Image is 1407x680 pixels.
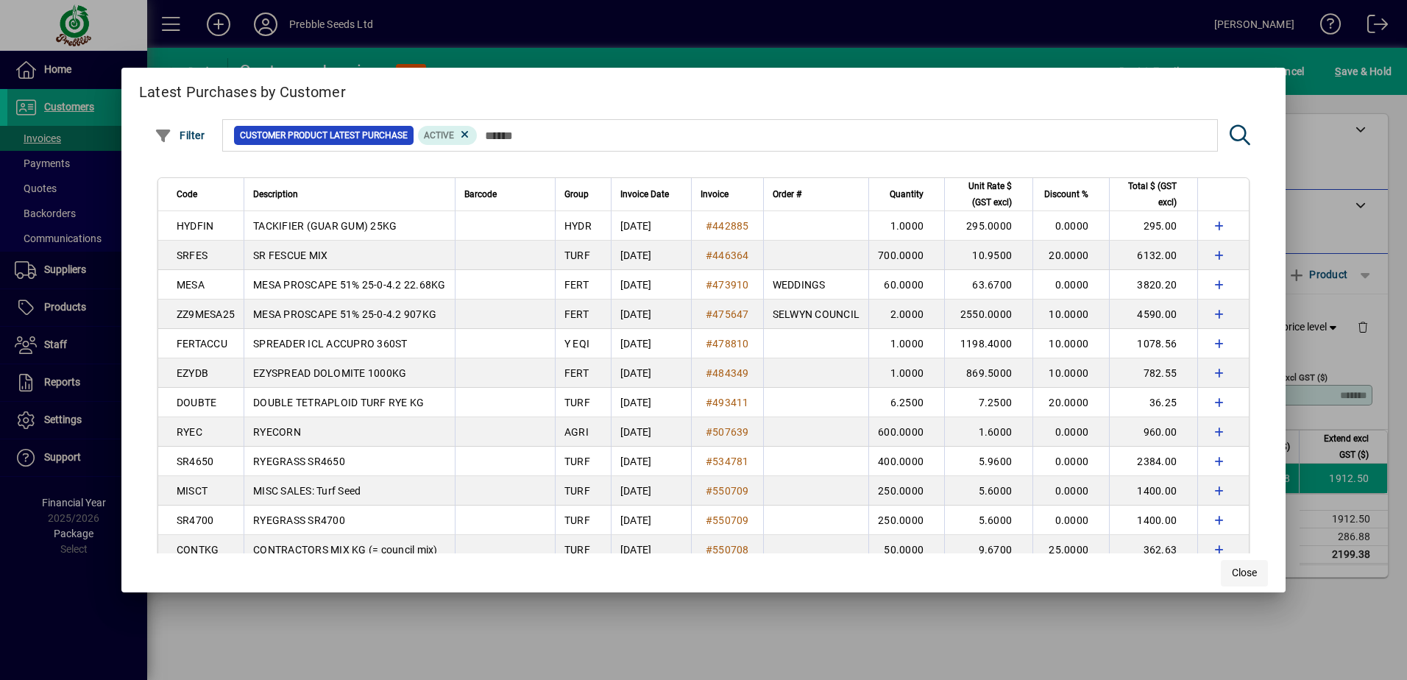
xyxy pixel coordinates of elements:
td: [DATE] [611,241,691,270]
td: [DATE] [611,535,691,564]
td: 6132.00 [1109,241,1197,270]
span: SPREADER ICL ACCUPRO 360ST [253,338,408,350]
td: 5.9600 [944,447,1032,476]
span: MESA [177,279,205,291]
span: 446364 [712,249,749,261]
td: 1400.00 [1109,506,1197,535]
div: Group [564,186,602,202]
span: Code [177,186,197,202]
span: 507639 [712,426,749,438]
a: #550708 [701,542,754,558]
span: ZZ9MESA25 [177,308,235,320]
td: [DATE] [611,506,691,535]
td: [DATE] [611,270,691,300]
td: 250.0000 [868,506,944,535]
span: FERT [564,308,589,320]
span: SR4650 [177,456,214,467]
div: Invoice Date [620,186,682,202]
td: 1198.4000 [944,329,1032,358]
span: # [706,220,712,232]
td: 6.2500 [868,388,944,417]
a: #478810 [701,336,754,352]
span: MISC SALES: Turf Seed [253,485,361,497]
a: #507639 [701,424,754,440]
span: Discount % [1044,186,1088,202]
span: Quantity [890,186,924,202]
td: 0.0000 [1032,417,1109,447]
td: [DATE] [611,476,691,506]
td: 600.0000 [868,417,944,447]
span: TURF [564,514,590,526]
td: 20.0000 [1032,388,1109,417]
span: RYEC [177,426,202,438]
a: #442885 [701,218,754,234]
td: 2.0000 [868,300,944,329]
span: MISCT [177,485,208,497]
span: CONTRACTORS MIX KG (= council mix) [253,544,438,556]
td: 0.0000 [1032,447,1109,476]
td: 20.0000 [1032,241,1109,270]
span: # [706,249,712,261]
span: SR4700 [177,514,214,526]
span: 473910 [712,279,749,291]
span: 478810 [712,338,749,350]
span: # [706,426,712,438]
div: Unit Rate $ (GST excl) [954,178,1025,210]
button: Filter [151,122,209,149]
span: 550709 [712,485,749,497]
a: #484349 [701,365,754,381]
td: 10.9500 [944,241,1032,270]
div: Quantity [878,186,937,202]
a: #446364 [701,247,754,263]
span: 475647 [712,308,749,320]
span: FERTACCU [177,338,227,350]
a: #493411 [701,394,754,411]
span: RYEGRASS SR4650 [253,456,345,467]
span: # [706,338,712,350]
span: 534781 [712,456,749,467]
td: [DATE] [611,211,691,241]
span: Total $ (GST excl) [1119,178,1177,210]
span: Invoice Date [620,186,669,202]
span: 550709 [712,514,749,526]
td: 400.0000 [868,447,944,476]
span: # [706,544,712,556]
td: 362.63 [1109,535,1197,564]
a: #534781 [701,453,754,470]
td: 295.0000 [944,211,1032,241]
span: RYEGRASS SR4700 [253,514,345,526]
td: [DATE] [611,300,691,329]
span: Group [564,186,589,202]
td: 1.0000 [868,211,944,241]
td: 9.6700 [944,535,1032,564]
td: 960.00 [1109,417,1197,447]
td: 10.0000 [1032,358,1109,388]
td: 36.25 [1109,388,1197,417]
span: # [706,514,712,526]
span: TACKIFIER (GUAR GUM) 25KG [253,220,397,232]
span: FERT [564,279,589,291]
span: CONTKG [177,544,219,556]
span: RYECORN [253,426,301,438]
td: [DATE] [611,329,691,358]
td: 295.00 [1109,211,1197,241]
span: # [706,397,712,408]
td: 782.55 [1109,358,1197,388]
span: 442885 [712,220,749,232]
td: 0.0000 [1032,506,1109,535]
span: # [706,367,712,379]
span: SR FESCUE MIX [253,249,327,261]
td: 7.2500 [944,388,1032,417]
span: 484349 [712,367,749,379]
span: Barcode [464,186,497,202]
td: 2384.00 [1109,447,1197,476]
span: MESA PROSCAPE 51% 25-0-4.2 907KG [253,308,436,320]
span: TURF [564,397,590,408]
span: Customer Product Latest Purchase [240,128,408,143]
td: 0.0000 [1032,211,1109,241]
td: 700.0000 [868,241,944,270]
div: Barcode [464,186,546,202]
td: 3820.20 [1109,270,1197,300]
div: Total $ (GST excl) [1119,178,1190,210]
span: # [706,456,712,467]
